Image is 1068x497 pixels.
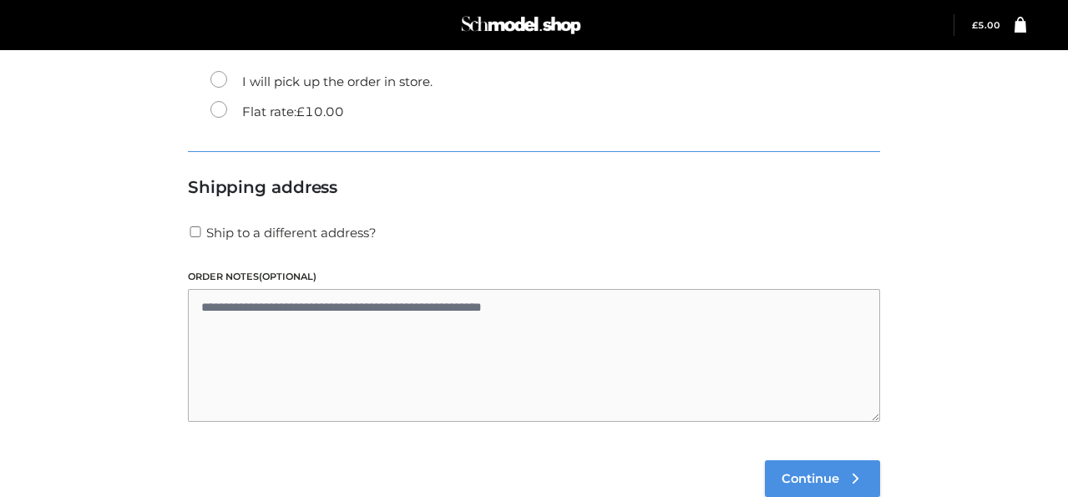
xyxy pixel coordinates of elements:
[188,269,880,285] label: Order notes
[259,271,316,282] span: (optional)
[188,177,880,197] h3: Shipping address
[972,20,1000,31] a: £5.00
[765,460,880,497] a: Continue
[206,225,377,241] span: Ship to a different address?
[188,226,203,237] input: Ship to a different address?
[458,8,584,42] img: Schmodel Admin 964
[296,104,344,119] bdi: 10.00
[782,471,839,486] span: Continue
[210,101,344,123] label: Flat rate:
[296,104,305,119] span: £
[210,71,433,93] label: I will pick up the order in store.
[972,20,1000,31] bdi: 5.00
[972,20,978,31] span: £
